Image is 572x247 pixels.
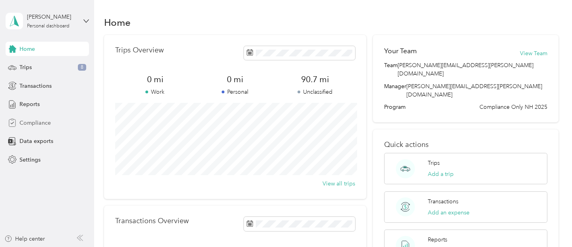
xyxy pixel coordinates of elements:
[19,45,35,53] span: Home
[27,24,70,29] div: Personal dashboard
[195,74,275,85] span: 0 mi
[4,235,45,243] button: Help center
[19,156,41,164] span: Settings
[27,13,77,21] div: [PERSON_NAME]
[115,46,164,54] p: Trips Overview
[19,82,52,90] span: Transactions
[19,137,53,145] span: Data exports
[19,100,40,108] span: Reports
[323,179,355,188] button: View all trips
[398,61,547,78] span: [PERSON_NAME][EMAIL_ADDRESS][PERSON_NAME][DOMAIN_NAME]
[428,159,440,167] p: Trips
[520,49,547,58] button: View Team
[384,46,417,56] h2: Your Team
[78,64,86,71] span: 8
[384,141,547,149] p: Quick actions
[104,18,131,27] h1: Home
[384,61,398,78] span: Team
[115,217,189,225] p: Transactions Overview
[115,88,195,96] p: Work
[384,82,406,99] span: Manager
[528,203,572,247] iframe: Everlance-gr Chat Button Frame
[406,83,542,98] span: [PERSON_NAME][EMAIL_ADDRESS][PERSON_NAME][DOMAIN_NAME]
[19,63,32,71] span: Trips
[428,208,470,217] button: Add an expense
[428,170,454,178] button: Add a trip
[428,197,458,206] p: Transactions
[384,103,406,111] span: Program
[428,235,447,244] p: Reports
[115,74,195,85] span: 0 mi
[479,103,547,111] span: Compliance Only NH 2025
[195,88,275,96] p: Personal
[275,74,355,85] span: 90.7 mi
[275,88,355,96] p: Unclassified
[19,119,51,127] span: Compliance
